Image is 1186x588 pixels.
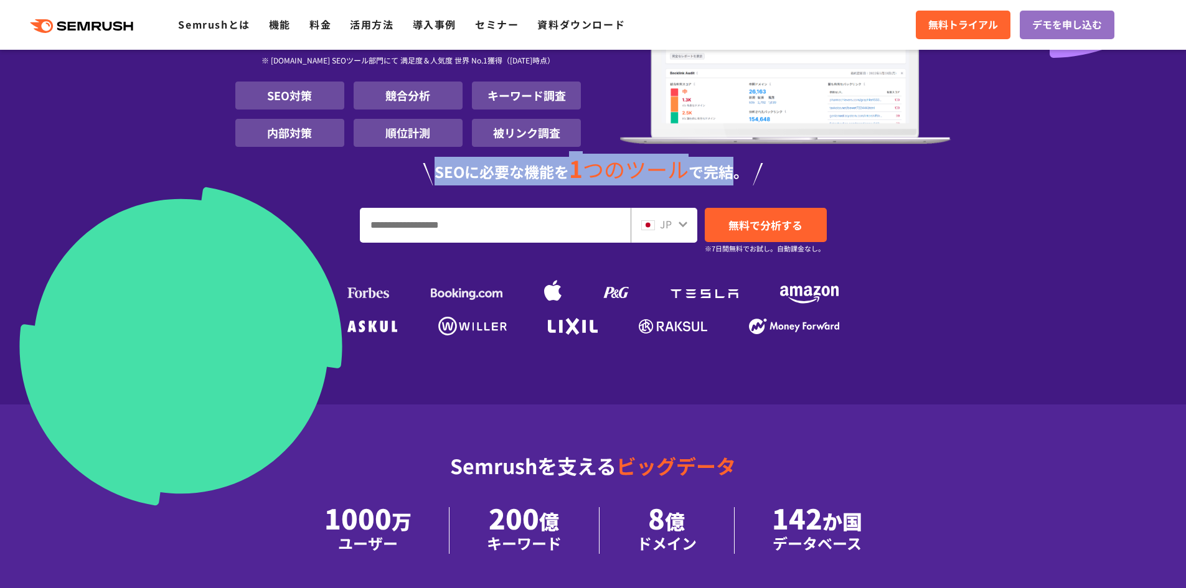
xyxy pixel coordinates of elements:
[235,42,581,82] div: ※ [DOMAIN_NAME] SEOツール部門にて 満足度＆人気度 世界 No.1獲得（[DATE]時点）
[235,119,344,147] li: 内部対策
[235,82,344,110] li: SEO対策
[637,532,697,554] div: ドメイン
[616,451,736,480] span: ビッグデータ
[449,507,600,554] li: 200
[569,151,583,185] span: 1
[1020,11,1114,39] a: デモを申し込む
[472,82,581,110] li: キーワード調査
[413,17,456,32] a: 導入事例
[354,82,463,110] li: 競合分析
[1032,17,1102,33] span: デモを申し込む
[665,506,685,535] span: 億
[689,161,748,182] span: で完結。
[705,208,827,242] a: 無料で分析する
[472,119,581,147] li: 被リンク調査
[235,444,951,507] div: Semrushを支える
[583,154,689,184] span: つのツール
[735,507,900,554] li: 142
[772,532,862,554] div: データベース
[360,208,630,242] input: URL、キーワードを入力してください
[350,17,393,32] a: 活用方法
[916,11,1010,39] a: 無料トライアル
[600,507,735,554] li: 8
[178,17,250,32] a: Semrushとは
[539,506,559,535] span: 億
[487,532,562,554] div: キーワード
[269,17,291,32] a: 機能
[309,17,331,32] a: 料金
[537,17,625,32] a: 資料ダウンロード
[705,243,825,254] small: ※7日間無料でお試し。自動課金なし。
[660,217,672,231] span: JP
[475,17,519,32] a: セミナー
[822,506,862,535] span: か国
[354,119,463,147] li: 順位計測
[928,17,998,33] span: 無料トライアル
[728,217,802,233] span: 無料で分析する
[235,157,951,185] div: SEOに必要な機能を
